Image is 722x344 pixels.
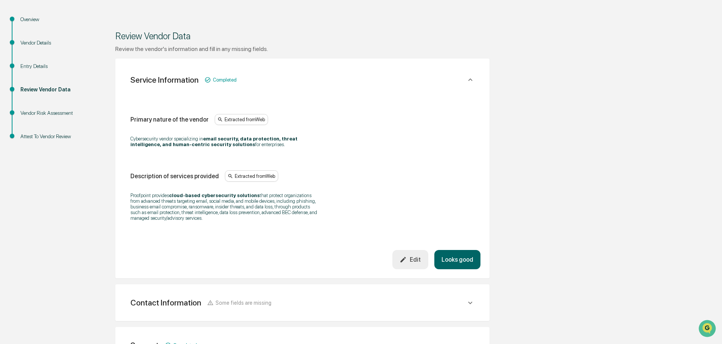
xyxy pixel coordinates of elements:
div: Attest To Vendor Review [20,133,82,140]
div: Extracted from Web [225,170,278,182]
div: Entry Details [20,62,82,70]
div: We're available if you need us! [26,65,96,71]
button: Edit [392,250,428,269]
div: Vendor Details [20,39,82,47]
div: Edit [400,256,421,263]
div: 🔎 [8,110,14,116]
div: Service Information [130,75,198,85]
div: Review Vendor Data [20,86,82,94]
div: 🗄️ [55,96,61,102]
div: Contact InformationSome fields are missing [124,293,480,312]
a: 🔎Data Lookup [5,106,51,120]
span: Data Lookup [15,110,48,117]
div: Service InformationCompleted [124,68,480,92]
div: Description of services provided [130,173,219,180]
div: Vendor Risk Assessment [20,109,82,117]
img: 1746055101610-c473b297-6a78-478c-a979-82029cc54cd1 [8,58,21,71]
a: Powered byPylon [53,128,91,134]
div: Review Vendor Data [115,31,490,42]
span: Pylon [75,128,91,134]
a: 🖐️Preclearance [5,92,52,106]
span: Preclearance [15,95,49,103]
a: 🗄️Attestations [52,92,97,106]
div: Primary nature of the vendor [130,116,209,123]
div: Review the vendor's information and fill in any missing fields. [115,45,490,52]
div: Overview [20,15,82,23]
span: Attestations [62,95,94,103]
div: Contact Information [130,298,201,307]
span: Some fields are missing [215,299,271,306]
p: Cybersecurity vendor specializing in for enterprises. [130,136,319,147]
button: Looks good [434,250,480,269]
div: Extracted from Web [215,114,268,125]
span: Completed [213,77,237,83]
strong: email security, data protection, threat intelligence, and human-centric security solutions [130,136,297,147]
div: Start new chat [26,58,124,65]
button: Start new chat [129,60,138,69]
div: Service InformationCompleted [124,92,480,270]
iframe: Open customer support [698,319,718,339]
div: 🖐️ [8,96,14,102]
strong: cloud-based cybersecurity solutions [169,193,260,198]
p: How can we help? [8,16,138,28]
p: Proofpoint provides that protect organizations from advanced threats targeting email, social medi... [130,193,319,221]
